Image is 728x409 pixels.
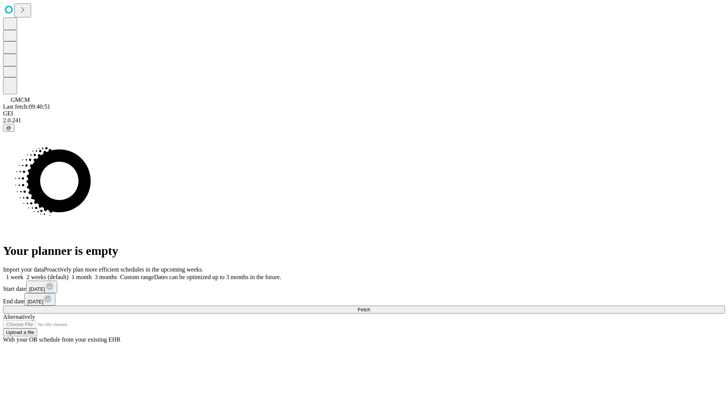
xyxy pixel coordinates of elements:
[95,274,117,280] span: 3 months
[3,293,725,306] div: End date
[6,274,24,280] span: 1 week
[3,124,14,132] button: @
[3,117,725,124] div: 2.0.241
[24,293,55,306] button: [DATE]
[44,266,203,273] span: Proactively plan more efficient schedules in the upcoming weeks.
[3,281,725,293] div: Start date
[27,274,69,280] span: 2 weeks (default)
[29,286,45,292] span: [DATE]
[3,314,35,320] span: Alternatively
[358,307,370,312] span: Fetch
[3,328,37,336] button: Upload a file
[3,110,725,117] div: GEI
[120,274,154,280] span: Custom range
[72,274,92,280] span: 1 month
[11,97,30,103] span: GMCM
[6,125,11,131] span: @
[3,336,121,343] span: With your OR schedule from your existing EHR
[3,266,44,273] span: Import your data
[3,306,725,314] button: Fetch
[3,103,50,110] span: Last fetch: 09:40:51
[26,281,57,293] button: [DATE]
[154,274,281,280] span: Dates can be optimized up to 3 months in the future.
[3,244,725,258] h1: Your planner is empty
[27,299,43,304] span: [DATE]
